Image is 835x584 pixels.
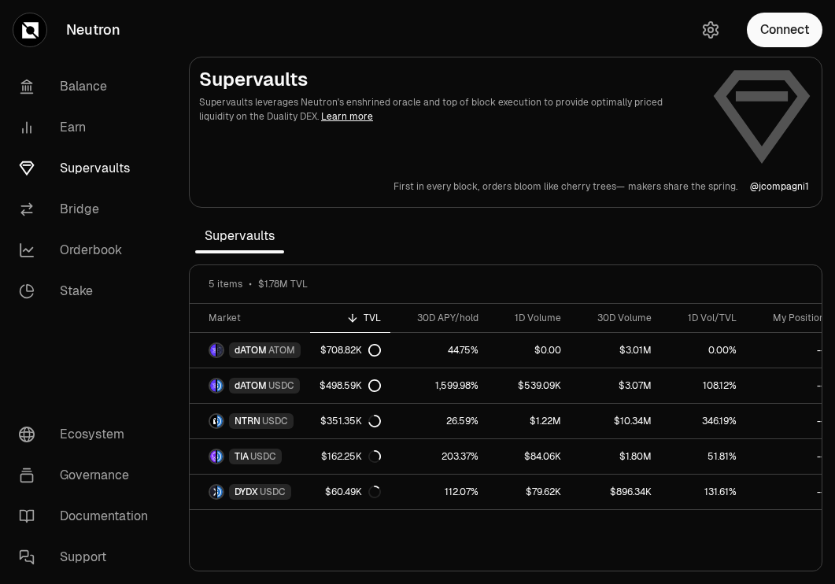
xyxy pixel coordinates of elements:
img: dATOM Logo [210,379,216,392]
a: Orderbook [6,230,170,271]
a: Support [6,537,170,578]
a: $84.06K [488,439,571,474]
img: dATOM Logo [210,344,216,357]
img: NTRN Logo [210,415,216,427]
a: Governance [6,455,170,496]
a: 51.81% [661,439,746,474]
a: dATOM LogoUSDC LogodATOMUSDC [190,368,310,403]
a: $0.00 [488,333,571,368]
a: NTRN LogoUSDC LogoNTRNUSDC [190,404,310,438]
img: TIA Logo [210,450,216,463]
span: 5 items [209,278,242,290]
a: $10.34M [571,404,661,438]
span: dATOM [235,379,267,392]
a: $3.01M [571,333,661,368]
div: 1D Vol/TVL [671,312,737,324]
a: 0.00% [661,333,746,368]
span: USDC [262,415,288,427]
div: My Position [756,312,825,324]
a: 203.37% [390,439,488,474]
a: dATOM LogoATOM LogodATOMATOM [190,333,310,368]
div: 1D Volume [497,312,561,324]
p: orders bloom like cherry trees— [482,180,625,193]
img: USDC Logo [217,415,223,427]
img: ATOM Logo [217,344,223,357]
div: $498.59K [320,379,381,392]
div: $708.82K [320,344,381,357]
span: USDC [260,486,286,498]
span: TIA [235,450,249,463]
a: $1.22M [488,404,571,438]
a: 131.61% [661,475,746,509]
div: 30D Volume [580,312,652,324]
div: $60.49K [325,486,381,498]
span: dATOM [235,344,267,357]
img: USDC Logo [217,486,223,498]
span: NTRN [235,415,260,427]
span: DYDX [235,486,258,498]
a: @jcompagni1 [750,180,809,193]
span: ATOM [268,344,295,357]
img: DYDX Logo [210,486,216,498]
a: Documentation [6,496,170,537]
p: First in every block, [393,180,479,193]
a: Learn more [321,110,373,123]
h2: Supervaults [199,67,699,92]
a: $539.09K [488,368,571,403]
button: Connect [747,13,822,47]
a: 108.12% [661,368,746,403]
a: $896.34K [571,475,661,509]
a: Earn [6,107,170,148]
a: Balance [6,66,170,107]
img: USDC Logo [217,450,223,463]
img: USDC Logo [217,379,223,392]
span: USDC [268,379,294,392]
a: TIA LogoUSDC LogoTIAUSDC [190,439,310,474]
a: $1.80M [571,439,661,474]
p: Supervaults leverages Neutron's enshrined oracle and top of block execution to provide optimally ... [199,95,699,124]
p: @ jcompagni1 [750,180,809,193]
a: $3.07M [571,368,661,403]
a: 112.07% [390,475,488,509]
a: Ecosystem [6,414,170,455]
p: makers share the spring. [628,180,737,193]
span: USDC [250,450,276,463]
div: $351.35K [320,415,381,427]
a: First in every block,orders bloom like cherry trees—makers share the spring. [393,180,737,193]
a: $79.62K [488,475,571,509]
a: $60.49K [310,475,390,509]
a: $498.59K [310,368,390,403]
div: $162.25K [321,450,381,463]
a: 26.59% [390,404,488,438]
a: $351.35K [310,404,390,438]
a: $162.25K [310,439,390,474]
a: Stake [6,271,170,312]
div: 30D APY/hold [400,312,478,324]
span: $1.78M TVL [258,278,308,290]
span: Supervaults [195,220,284,252]
a: 346.19% [661,404,746,438]
a: Supervaults [6,148,170,189]
a: 44.75% [390,333,488,368]
a: Bridge [6,189,170,230]
a: 1,599.98% [390,368,488,403]
a: DYDX LogoUSDC LogoDYDXUSDC [190,475,310,509]
div: Market [209,312,301,324]
div: TVL [320,312,381,324]
a: $708.82K [310,333,390,368]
